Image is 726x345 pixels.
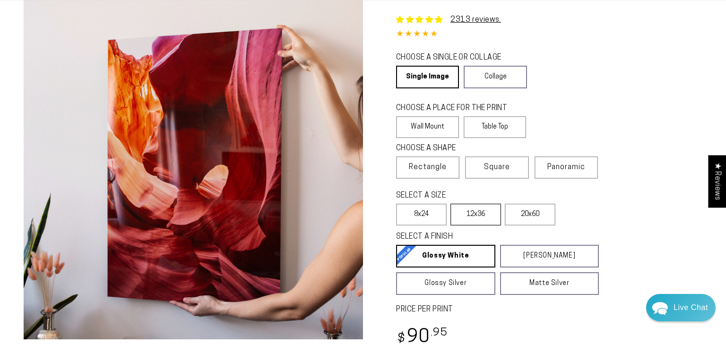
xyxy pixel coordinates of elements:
[396,245,495,267] a: Glossy White
[450,16,501,24] a: 2313 reviews.
[409,162,447,173] span: Rectangle
[396,232,576,242] legend: SELECT A FINISH
[396,66,459,88] a: Single Image
[505,204,555,225] label: 20x60
[396,103,518,114] legend: CHOOSE A PLACE FOR THE PRINT
[396,204,447,225] label: 8x24
[484,162,510,173] span: Square
[396,304,702,315] label: PRICE PER PRINT
[547,164,585,171] span: Panoramic
[431,328,448,338] sup: .95
[646,294,716,321] div: Chat widget toggle
[396,28,702,42] div: 4.85 out of 5.0 stars
[396,52,518,63] legend: CHOOSE A SINGLE OR COLLAGE
[500,272,599,295] a: Matte Silver
[708,155,726,207] div: Click to open Judge.me floating reviews tab
[396,272,495,295] a: Glossy Silver
[396,14,501,26] a: 2313 reviews.
[450,204,501,225] label: 12x36
[464,66,527,88] a: Collage
[500,245,599,267] a: [PERSON_NAME]
[396,190,524,201] legend: SELECT A SIZE
[674,294,708,321] div: Contact Us Directly
[396,143,519,154] legend: CHOOSE A SHAPE
[464,116,527,138] label: Table Top
[396,116,459,138] label: Wall Mount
